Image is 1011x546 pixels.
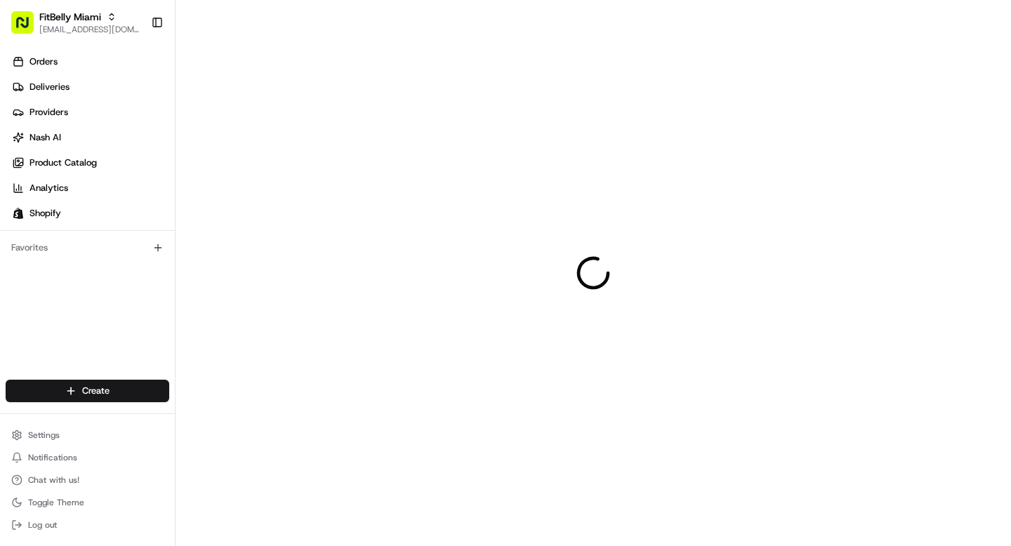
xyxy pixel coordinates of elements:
[6,152,175,174] a: Product Catalog
[6,425,169,445] button: Settings
[82,385,110,397] span: Create
[6,101,175,124] a: Providers
[6,470,169,490] button: Chat with us!
[28,474,79,486] span: Chat with us!
[29,55,58,68] span: Orders
[13,208,24,219] img: Shopify logo
[6,515,169,535] button: Log out
[6,202,175,225] a: Shopify
[28,519,57,531] span: Log out
[29,182,68,194] span: Analytics
[39,24,140,35] button: [EMAIL_ADDRESS][DOMAIN_NAME]
[6,126,175,149] a: Nash AI
[29,131,61,144] span: Nash AI
[6,6,145,39] button: FitBelly Miami[EMAIL_ADDRESS][DOMAIN_NAME]
[29,207,61,220] span: Shopify
[6,177,175,199] a: Analytics
[6,51,175,73] a: Orders
[29,81,70,93] span: Deliveries
[6,380,169,402] button: Create
[6,448,169,467] button: Notifications
[6,237,169,259] div: Favorites
[28,430,60,441] span: Settings
[29,157,97,169] span: Product Catalog
[39,10,101,24] button: FitBelly Miami
[28,497,84,508] span: Toggle Theme
[29,106,68,119] span: Providers
[6,493,169,512] button: Toggle Theme
[28,452,77,463] span: Notifications
[6,76,175,98] a: Deliveries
